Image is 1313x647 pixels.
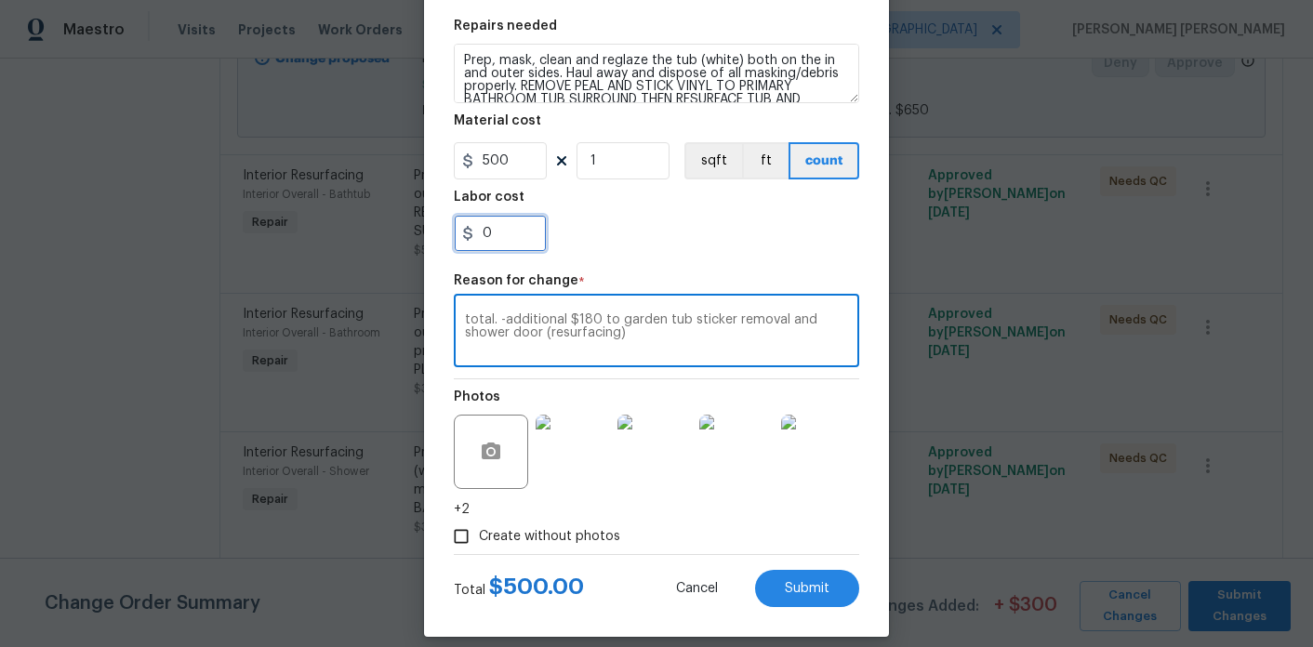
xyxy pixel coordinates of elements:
div: Total [454,577,584,600]
span: Create without photos [479,527,620,547]
h5: Material cost [454,114,541,127]
span: $ 500.00 [489,575,584,598]
span: Cancel [676,582,718,596]
textarea: Prep, mask, clean and reglaze the tub (white) both on the in and outer sides. Haul away and dispo... [454,44,859,103]
h5: Repairs needed [454,20,557,33]
button: sqft [684,142,742,179]
h5: Photos [454,390,500,403]
textarea: total. -additional $180 to garden tub sticker removal and shower door (resurfacing) [465,313,848,352]
h5: Labor cost [454,191,524,204]
button: ft [742,142,789,179]
button: Submit [755,570,859,607]
h5: Reason for change [454,274,578,287]
button: count [789,142,859,179]
span: +2 [454,500,470,519]
span: Submit [785,582,829,596]
button: Cancel [646,570,748,607]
